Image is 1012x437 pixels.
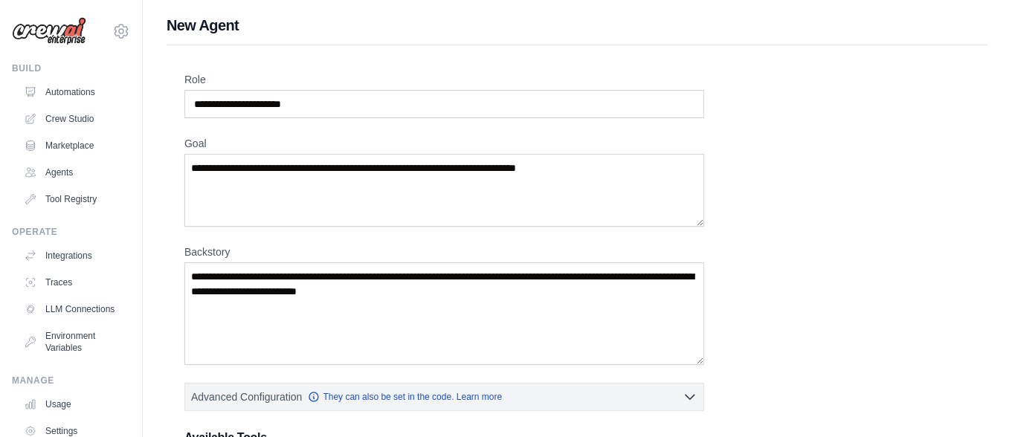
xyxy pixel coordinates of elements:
a: LLM Connections [18,297,130,321]
button: Advanced Configuration They can also be set in the code. Learn more [185,383,703,410]
a: Crew Studio [18,107,130,131]
img: Logo [12,17,86,45]
span: Advanced Configuration [191,389,302,404]
div: Operate [12,226,130,238]
label: Goal [184,136,704,151]
a: Usage [18,392,130,416]
a: Tool Registry [18,187,130,211]
a: Automations [18,80,130,104]
h1: New Agent [167,15,988,36]
a: Marketplace [18,134,130,158]
label: Role [184,72,704,87]
label: Backstory [184,245,704,259]
div: Manage [12,375,130,386]
a: Traces [18,271,130,294]
a: Agents [18,161,130,184]
a: They can also be set in the code. Learn more [308,391,502,403]
a: Environment Variables [18,324,130,360]
div: Build [12,62,130,74]
a: Integrations [18,244,130,268]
